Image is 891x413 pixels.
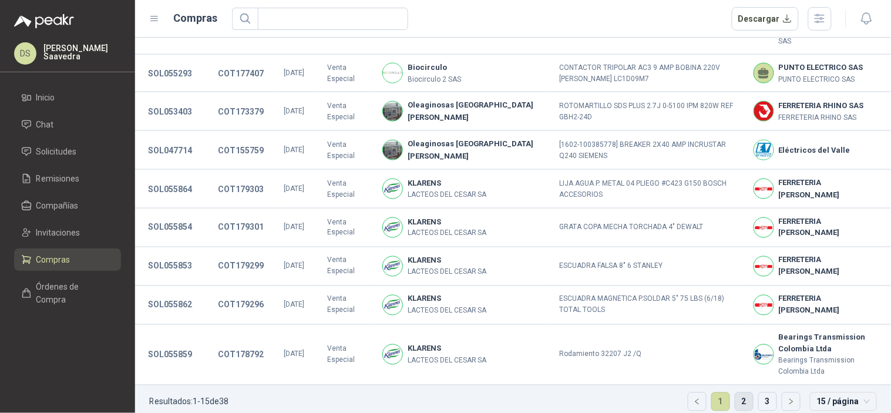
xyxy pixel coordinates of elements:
img: Company Logo [383,63,402,83]
a: 3 [759,393,776,411]
p: LACTEOS DEL CESAR SA [408,189,487,200]
td: LIJA AGUA P. METAL 04 PLIEGO #C423 G150 BOSCH ACCESORIOS [552,170,746,209]
a: 1 [712,393,729,411]
td: Venta Especial [320,286,375,325]
td: Venta Especial [320,170,375,209]
button: COT178792 [212,344,270,365]
a: Órdenes de Compra [14,276,121,311]
td: Venta Especial [320,55,375,92]
p: Bearings Transmission Colombia Ltda [779,355,884,378]
b: KLARENS [408,293,487,305]
p: LACTEOS DEL CESAR SA [408,355,487,367]
td: Rodamiento 32207 J2 /Q [552,325,746,386]
button: right [782,393,800,411]
b: KLARENS [408,255,487,267]
button: SOL055854 [142,217,198,238]
img: Company Logo [383,102,402,121]
b: Oleaginosas [GEOGRAPHIC_DATA][PERSON_NAME] [408,99,545,123]
button: COT155759 [212,140,270,161]
span: [DATE] [284,262,304,270]
button: SOL055293 [142,63,198,84]
button: COT177407 [212,63,270,84]
span: Compras [36,253,70,266]
b: FERRETERIA [PERSON_NAME] [779,177,884,201]
span: [DATE] [284,301,304,309]
b: FERRETERIA [PERSON_NAME] [779,293,884,317]
td: Venta Especial [320,247,375,286]
span: Remisiones [36,172,80,185]
b: KLARENS [408,343,487,355]
img: Company Logo [383,345,402,364]
a: Inicio [14,86,121,109]
p: LACTEOS DEL CESAR SA [408,228,487,239]
button: Descargar [732,7,799,31]
td: ESCUADRA MAGNETICA P.SOLDAR 5" 75 LBS (6/18) TOTAL TOOLS [552,286,746,325]
button: SOL047714 [142,140,198,161]
td: CONTACTOR TRIPOLAR AC3 9 AMP BOBINA 220V [PERSON_NAME] LC1D09M7 [552,55,746,92]
td: ESCUADRA FALSA 8" 6 STANLEY [552,247,746,286]
img: Company Logo [754,179,774,199]
span: [DATE] [284,69,304,77]
li: 2 [735,392,754,411]
img: Company Logo [383,179,402,199]
span: [DATE] [284,184,304,193]
td: GRATA COPA MECHA TORCHADA 4" DEWALT [552,209,746,247]
span: 15 / página [817,393,870,411]
b: Bearings Transmission Colombia Ltda [779,332,884,356]
b: FERRETERIA RHINO SAS [779,100,864,112]
td: Venta Especial [320,92,375,131]
a: Compañías [14,194,121,217]
td: Venta Especial [320,209,375,247]
span: [DATE] [284,107,304,115]
span: right [788,398,795,405]
span: [DATE] [284,223,304,231]
img: Company Logo [754,345,774,364]
button: COT179299 [212,256,270,277]
span: Chat [36,118,54,131]
p: [PERSON_NAME] Saavedra [43,44,121,61]
li: 1 [711,392,730,411]
td: Venta Especial [320,131,375,170]
b: FERRETERIA [PERSON_NAME] [779,216,884,240]
button: SOL055853 [142,256,198,277]
img: Company Logo [754,102,774,121]
p: LACTEOS DEL CESAR SA [408,305,487,317]
button: SOL053403 [142,101,198,122]
h1: Compras [174,10,218,26]
td: Venta Especial [320,325,375,386]
span: Compañías [36,199,79,212]
div: tamaño de página [810,392,877,411]
a: Chat [14,113,121,136]
b: KLARENS [408,216,487,228]
span: [DATE] [284,350,304,358]
button: SOL055862 [142,294,198,315]
p: PUNTO ELECTRICO SAS [779,74,863,85]
button: COT173379 [212,101,270,122]
td: ROTOMARTILLO SDS PLUS 2.7J 0-5100 IPM 820W REF GBH2-24D [552,92,746,131]
b: Biocirculo [408,62,461,73]
button: SOL055864 [142,179,198,200]
li: Página siguiente [782,392,801,411]
p: FERRETERIA RHINO SAS [779,112,864,123]
img: Company Logo [383,257,402,276]
span: [DATE] [284,146,304,154]
span: Órdenes de Compra [36,280,110,306]
a: Remisiones [14,167,121,190]
a: Compras [14,249,121,271]
span: Inicio [36,91,55,104]
b: Eléctricos del Valle [779,145,850,156]
button: SOL055859 [142,344,198,365]
a: 2 [735,393,753,411]
a: Solicitudes [14,140,121,163]
img: Company Logo [754,257,774,276]
img: Company Logo [383,296,402,315]
p: LACTEOS DEL CESAR SA [408,267,487,278]
span: Solicitudes [36,145,77,158]
img: Company Logo [383,140,402,160]
b: Oleaginosas [GEOGRAPHIC_DATA][PERSON_NAME] [408,138,545,162]
span: Invitaciones [36,226,80,239]
b: KLARENS [408,177,487,189]
td: [1602-100385778] BREAKER 2X40 AMP INCRUSTAR Q240 SIEMENS [552,131,746,170]
div: DS [14,42,36,65]
img: Logo peakr [14,14,74,28]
